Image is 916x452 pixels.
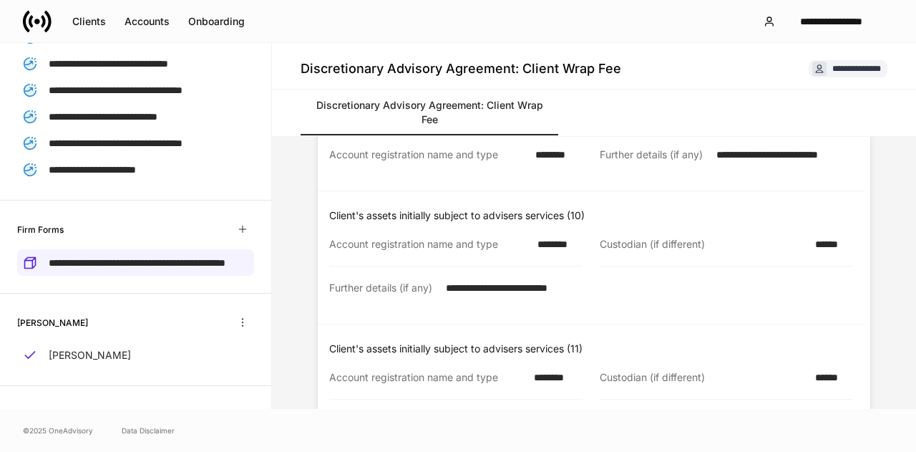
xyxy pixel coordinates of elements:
button: Accounts [115,10,179,33]
a: Discretionary Advisory Agreement: Client Wrap Fee [301,90,558,135]
div: Account registration name and type [329,370,525,385]
div: Account registration name and type [329,237,529,251]
p: [PERSON_NAME] [49,348,131,362]
span: © 2025 OneAdvisory [23,425,93,436]
div: Onboarding [188,14,245,29]
p: Client's assets initially subject to advisers services (10) [329,208,864,223]
div: Custodian (if different) [600,237,807,251]
a: [PERSON_NAME] [17,342,254,368]
div: Accounts [125,14,170,29]
h6: [PERSON_NAME] [17,316,88,330]
h4: Discretionary Advisory Agreement: Client Wrap Fee [301,60,621,77]
h6: Firm Forms [17,223,64,236]
div: Further details (if any) [329,281,437,309]
p: Client's assets initially subject to advisers services (11) [329,342,864,356]
div: Account registration name and type [329,148,527,176]
button: Onboarding [179,10,254,33]
div: Clients [72,14,106,29]
button: Clients [63,10,115,33]
div: Custodian (if different) [600,370,807,385]
a: Data Disclaimer [122,425,175,436]
div: Further details (if any) [600,148,708,176]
